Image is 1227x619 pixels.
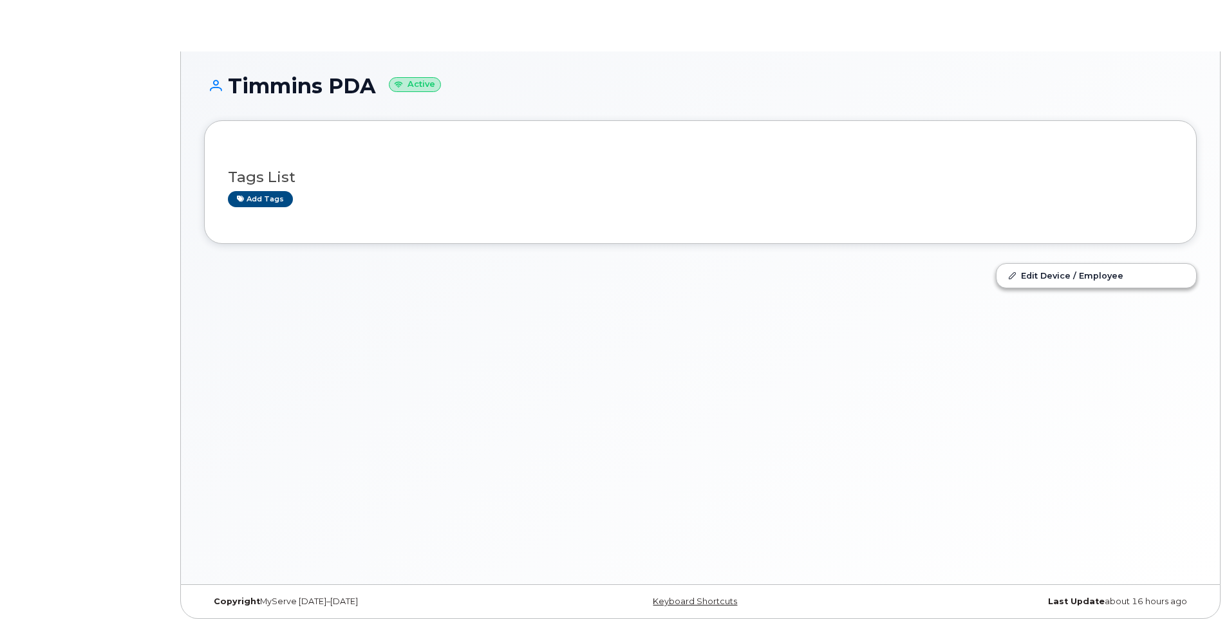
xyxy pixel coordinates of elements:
a: Edit Device / Employee [997,264,1196,287]
small: Active [389,77,441,92]
h1: Timmins PDA [204,75,1197,97]
strong: Copyright [214,596,260,606]
a: Add tags [228,191,293,207]
div: MyServe [DATE]–[DATE] [204,596,535,607]
strong: Last Update [1048,596,1105,606]
div: about 16 hours ago [866,596,1197,607]
h3: Tags List [228,169,1173,185]
a: Keyboard Shortcuts [653,596,737,606]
